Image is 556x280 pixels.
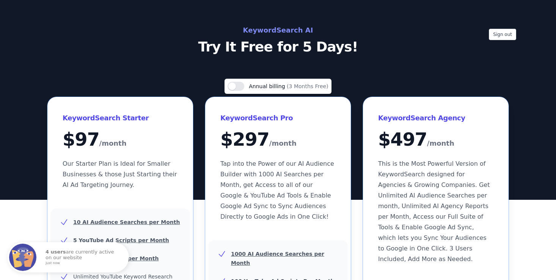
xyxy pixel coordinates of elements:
[46,249,66,255] strong: 4 users
[99,137,127,149] span: /month
[46,261,119,265] small: just now
[378,160,490,263] span: This is the Most Powerful Version of KeywordSearch designed for Agencies & Growing Companies. Get...
[73,237,169,243] u: 5 YouTube Ad Scripts per Month
[63,130,178,149] div: $ 97
[73,274,173,280] span: Unlimited YouTube Keyword Research
[63,160,177,188] span: Our Starter Plan is Ideal for Smaller Businesses & those Just Starting their AI Ad Targeting Jour...
[63,112,178,124] h3: KeywordSearch Starter
[220,130,336,149] div: $ 297
[220,112,336,124] h3: KeywordSearch Pro
[108,39,448,54] p: Try It Free for 5 Days!
[287,83,328,89] span: (3 Months Free)
[220,160,334,220] span: Tap into the Power of our AI Audience Builder with 1000 AI Searches per Month, get Access to all ...
[427,137,454,149] span: /month
[489,29,516,40] button: Sign out
[269,137,297,149] span: /month
[378,112,493,124] h3: KeywordSearch Agency
[231,251,324,266] u: 1000 AI Audience Searches per Month
[108,24,448,36] h2: KeywordSearch AI
[73,219,180,225] u: 10 AI Audience Searches per Month
[9,244,36,271] img: Fomo
[249,83,287,89] span: Annual billing
[46,249,121,265] p: are currently active on our website
[378,130,493,149] div: $ 497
